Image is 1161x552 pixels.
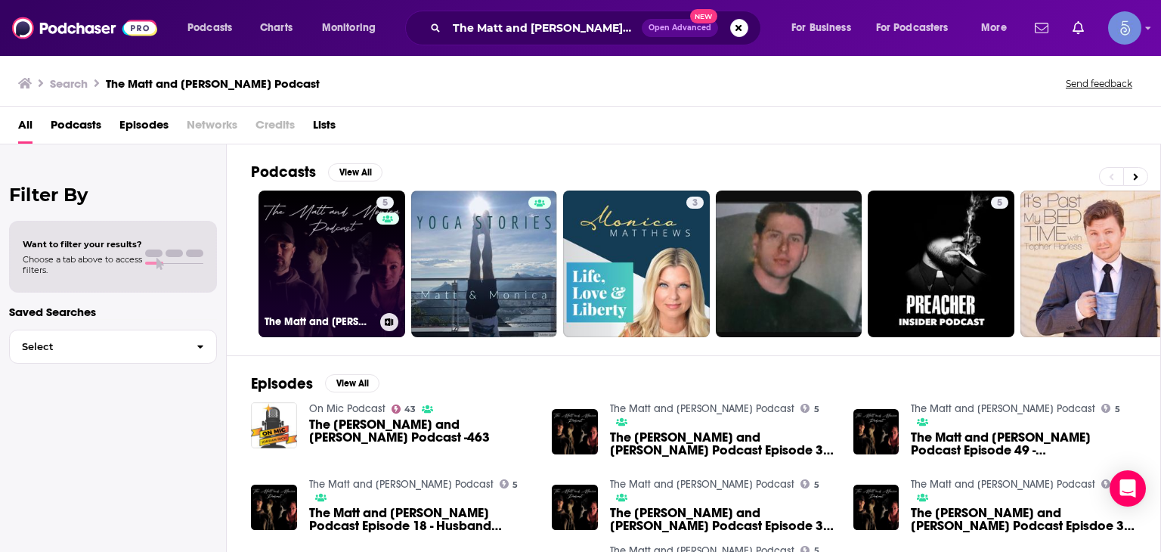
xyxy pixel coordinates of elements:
div: Search podcasts, credits, & more... [420,11,776,45]
img: The Matt and Monica Podcast Episode 34 - Eric McCants [552,485,598,531]
span: Open Advanced [649,24,711,32]
span: More [981,17,1007,39]
button: Send feedback [1061,77,1137,90]
span: Want to filter your results? [23,239,142,250]
span: 5 [814,406,819,413]
a: Episodes [119,113,169,144]
a: Show notifications dropdown [1029,15,1054,41]
span: 5 [814,482,819,488]
span: 5 [997,196,1002,211]
a: 43 [392,405,416,414]
a: 5 [868,191,1014,337]
h3: The Matt and [PERSON_NAME] Podcast [106,76,320,91]
h2: Filter By [9,184,217,206]
span: Networks [187,113,237,144]
a: The Matt and Monica Podcast Episode 49 - Rob Lallier [911,431,1136,457]
span: For Business [791,17,851,39]
a: 3 [563,191,710,337]
a: On Mic Podcast [309,402,385,415]
a: Podcasts [51,113,101,144]
a: The Matt and Monica Podcast [610,402,794,415]
a: 5 [1101,404,1120,413]
button: View All [325,374,379,392]
span: 43 [404,406,416,413]
h2: Podcasts [251,163,316,181]
img: Podchaser - Follow, Share and Rate Podcasts [12,14,157,42]
a: Charts [250,16,302,40]
span: Charts [260,17,293,39]
a: 5 [800,479,819,488]
img: The Matt and Monica Podcast Episode 32 - Jordan Rich [552,409,598,455]
span: 5 [1115,406,1120,413]
button: Show profile menu [1108,11,1141,45]
img: The Matt and Monica Podcast Episode 49 - Rob Lallier [853,409,899,455]
a: Lists [313,113,336,144]
a: The Matt and Monica Podcast Episdoe 39 - Sara Correll [911,507,1136,532]
a: 5 [1101,479,1120,488]
button: open menu [311,16,395,40]
a: 5 [800,404,819,413]
span: Choose a tab above to access filters. [23,254,142,275]
button: Select [9,330,217,364]
img: The Matt and Monica Podcast Episode 18 - Husband Unfiltered [251,485,297,531]
span: The [PERSON_NAME] and [PERSON_NAME] Podcast -463 [309,418,534,444]
span: Logged in as Spiral5-G1 [1108,11,1141,45]
span: Podcasts [187,17,232,39]
a: EpisodesView All [251,374,379,393]
img: The Matt and Monica Podcast -463 [251,402,297,448]
a: Show notifications dropdown [1067,15,1090,41]
a: The Matt and Monica Podcast -463 [309,418,534,444]
span: Monitoring [322,17,376,39]
span: The Matt and [PERSON_NAME] Podcast Episode 18 - Husband Unfiltered [309,507,534,532]
a: 3 [686,197,704,209]
h2: Episodes [251,374,313,393]
span: The [PERSON_NAME] and [PERSON_NAME] Podcast Episdoe 39 - [PERSON_NAME] [911,507,1136,532]
span: Credits [255,113,295,144]
a: The Matt and Monica Podcast Episode 32 - Jordan Rich [610,431,835,457]
a: The Matt and Monica Podcast [309,478,494,491]
span: 3 [692,196,698,211]
a: The Matt and Monica Podcast [911,402,1095,415]
a: The Matt and Monica Podcast Episode 34 - Eric McCants [610,507,835,532]
a: The Matt and Monica Podcast [911,478,1095,491]
button: open menu [177,16,252,40]
a: PodcastsView All [251,163,382,181]
h3: Search [50,76,88,91]
button: Open AdvancedNew [642,19,718,37]
a: The Matt and Monica Podcast [610,478,794,491]
div: Open Intercom Messenger [1110,470,1146,507]
span: 5 [382,196,388,211]
span: The [PERSON_NAME] and [PERSON_NAME] Podcast Episode 32 - [PERSON_NAME] [610,431,835,457]
a: The Matt and Monica Podcast Episode 18 - Husband Unfiltered [309,507,534,532]
p: Saved Searches [9,305,217,319]
button: open menu [866,16,971,40]
button: open menu [781,16,870,40]
img: The Matt and Monica Podcast Episdoe 39 - Sara Correll [853,485,899,531]
button: View All [328,163,382,181]
span: 5 [512,482,518,488]
h3: The Matt and [PERSON_NAME] Podcast [265,315,374,328]
input: Search podcasts, credits, & more... [447,16,642,40]
a: 5 [376,197,394,209]
a: 5 [500,479,519,488]
a: All [18,113,33,144]
button: open menu [971,16,1026,40]
span: The [PERSON_NAME] and [PERSON_NAME] Podcast Episode 34 - [PERSON_NAME] [610,507,835,532]
a: 5 [991,197,1008,209]
span: New [690,9,717,23]
span: For Podcasters [876,17,949,39]
a: 5The Matt and [PERSON_NAME] Podcast [259,191,405,337]
span: The Matt and [PERSON_NAME] Podcast Episode 49 - [PERSON_NAME] [911,431,1136,457]
img: User Profile [1108,11,1141,45]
